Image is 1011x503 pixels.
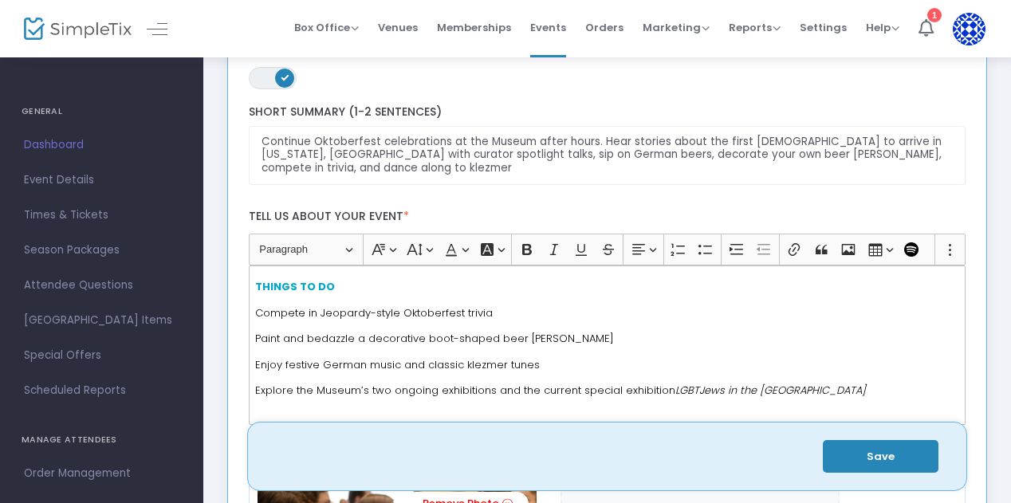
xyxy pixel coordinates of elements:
span: Short Summary (1-2 Sentences) [249,104,442,120]
span: Paragraph [259,240,342,259]
h4: GENERAL [22,96,182,128]
label: Tell us about your event [241,201,974,234]
span: Special Offers [24,345,179,366]
button: Paragraph [252,238,360,262]
span: Times & Tickets [24,205,179,226]
span: Season Packages [24,240,179,261]
span: Venues [378,7,418,48]
div: 1 [927,8,942,22]
span: Compete in Jeopardy-style Oktoberfest trivia [255,305,493,320]
span: Event Details [24,170,179,191]
h4: MANAGE ATTENDEES [22,424,182,456]
span: Box Office [294,20,359,35]
span: Dashboard [24,135,179,155]
span: Explore the Museum’s two ongoing exhibitions and the current special exhibition [255,383,866,398]
i: LGBTJews in the [GEOGRAPHIC_DATA] [675,383,866,398]
span: Settings [800,7,847,48]
span: Paint and bedazzle a decorative boot-shaped beer [PERSON_NAME] [255,331,614,346]
strong: THINGS TO DO [255,279,335,294]
span: Help [866,20,899,35]
div: Rich Text Editor, main [249,265,966,425]
span: Attendee Questions [24,275,179,296]
span: Marketing [643,20,710,35]
div: Editor toolbar [249,234,966,265]
span: Order Management [24,463,179,484]
span: Reports [729,20,781,35]
span: Scheduled Reports [24,380,179,401]
span: Enjoy festive German music and classic klezmer tunes [255,357,540,372]
button: Save [823,440,938,473]
span: [GEOGRAPHIC_DATA] Items [24,310,179,331]
span: Events [530,7,566,48]
span: ON [281,73,289,81]
span: Memberships [437,7,511,48]
span: Orders [585,7,624,48]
